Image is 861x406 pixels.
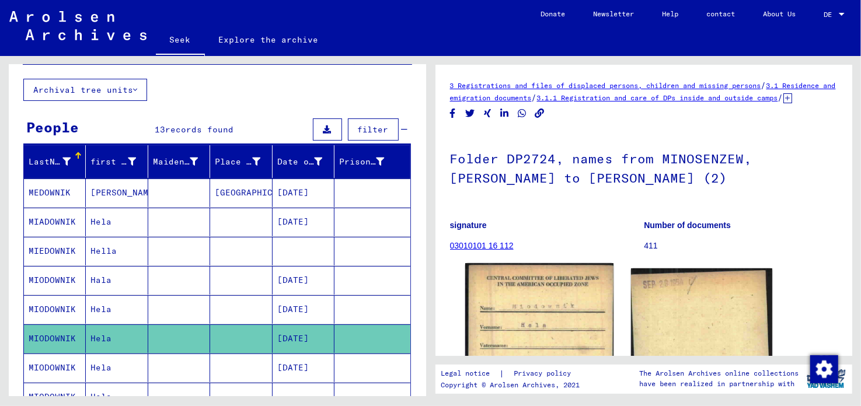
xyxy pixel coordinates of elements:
font: 411 [644,241,657,250]
font: [DATE] [277,275,309,285]
font: Archival tree units [33,85,133,95]
mat-header-cell: Prisoner # [334,145,410,178]
font: MEDOWNIK [29,187,71,198]
a: Privacy policy [505,367,585,380]
a: Legal notice [441,367,500,380]
mat-header-cell: Geburtsname [148,145,210,178]
font: [GEOGRAPHIC_DATA] [215,187,304,198]
font: Legal notice [441,369,490,377]
font: Hella [90,246,117,256]
button: Share on Xing [482,106,494,121]
font: MIODOWNIK [29,275,76,285]
a: 03010101 16 112 [450,241,514,250]
img: Change consent [810,355,838,383]
img: yv_logo.png [804,364,848,393]
font: Hela [90,362,111,373]
font: records found [165,124,233,135]
font: Copyright © Arolsen Archives, 2021 [441,380,580,389]
font: Privacy policy [514,369,571,377]
font: Hala [90,275,111,285]
font: Hela [90,304,111,314]
font: MIODOWNIK [29,304,76,314]
font: Donate [541,9,565,18]
font: DE [824,10,832,19]
mat-header-cell: Nachname [24,145,86,178]
font: [DATE] [277,333,309,344]
a: Explore the archive [205,26,333,54]
font: have been realized in partnership with [640,379,795,388]
a: 3 Registrations and files of displaced persons, children and missing persons [450,81,761,90]
mat-header-cell: Geburtsdatum [273,145,334,178]
font: 13 [155,124,165,135]
font: The Arolsen Archives online collections [640,369,799,377]
div: first name [90,152,150,171]
font: Maiden Name [153,156,211,167]
font: Hela [90,216,111,227]
font: Seek [170,34,191,45]
img: Arolsen_neg.svg [9,11,147,40]
font: first name [90,156,142,167]
font: MIODOWNIK [29,362,76,373]
div: Place of Birth [215,152,274,171]
font: [DATE] [277,304,309,314]
font: Explore the archive [219,34,319,45]
font: [PERSON_NAME] [90,187,159,198]
font: MIADOWNIK [29,216,76,227]
button: Share on Facebook [447,106,459,121]
font: / [761,80,766,90]
font: [DATE] [277,216,309,227]
button: Share on WhatsApp [516,106,528,121]
font: Help [662,9,678,18]
font: Folder DP2724, names from MINOSENZEW, [PERSON_NAME] to [PERSON_NAME] (2) [450,150,752,186]
font: contact [706,9,735,18]
mat-header-cell: Vorname [86,145,148,178]
font: Newsletter [593,9,634,18]
font: MIODOWNIK [29,333,76,344]
button: filter [348,118,399,141]
font: [DATE] [277,187,309,198]
font: Place of Birth [215,156,288,167]
font: Date of Birth [277,156,346,167]
button: Share on LinkedIn [499,106,511,121]
font: | [500,368,505,379]
font: Hela [90,333,111,344]
font: MIEDOWNIK [29,246,76,256]
font: / [532,92,537,103]
font: LastName [29,156,71,167]
font: About Us [763,9,796,18]
font: [DATE] [277,362,309,373]
font: signature [450,220,487,230]
font: Number of documents [644,220,731,230]
button: Share on Twitter [464,106,476,121]
a: 3.1.1 Registration and care of DPs inside and outside camps [537,93,778,102]
div: LastName [29,152,85,171]
font: Hela [90,391,111,402]
font: filter [358,124,389,135]
div: Date of Birth [277,152,337,171]
font: / [778,92,783,103]
button: Copy link [534,106,546,121]
font: MIODOWNIK [29,391,76,402]
font: People [26,118,79,136]
font: Prisoner # [339,156,392,167]
div: Maiden Name [153,152,212,171]
mat-header-cell: Geburt‏ [210,145,272,178]
button: Archival tree units [23,79,147,101]
div: Prisoner # [339,152,399,171]
a: Seek [156,26,205,56]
